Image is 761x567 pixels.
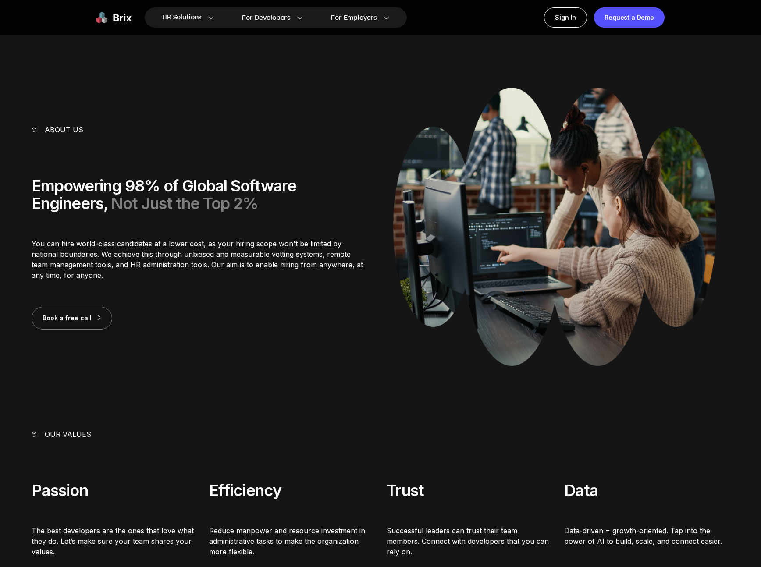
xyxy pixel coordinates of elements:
p: About us [45,124,83,135]
span: Not Just the Top 2% [111,194,258,213]
span: HR Solutions [162,11,202,25]
button: Book a free call [32,307,112,330]
p: Efficiency [209,482,374,499]
a: Book a free call [32,313,112,322]
img: vector [32,432,36,436]
p: Data [564,482,729,499]
p: Reduce manpower and resource investment in administrative tasks to make the organization more fle... [209,525,374,557]
img: About Us [393,88,717,366]
span: For Employers [331,13,377,22]
p: Successful leaders can trust their team members. Connect with developers that you can rely on. [387,525,552,557]
img: vector [32,127,36,132]
p: Data-driven = growth-oriented. Tap into the power of AI to build, scale, and connect easier. [564,525,729,546]
a: Sign In [544,7,587,28]
p: Our Values [45,429,91,439]
p: Passion [32,482,197,499]
p: Trust [387,482,552,499]
p: You can hire world-class candidates at a lower cost, as your hiring scope won't be limited by nat... [32,238,368,280]
a: Request a Demo [594,7,665,28]
span: For Developers [242,13,291,22]
p: The best developers are the ones that love what they do. Let’s make sure your team shares your va... [32,525,197,557]
div: Empowering 98% of Global Software Engineers, [32,177,368,212]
